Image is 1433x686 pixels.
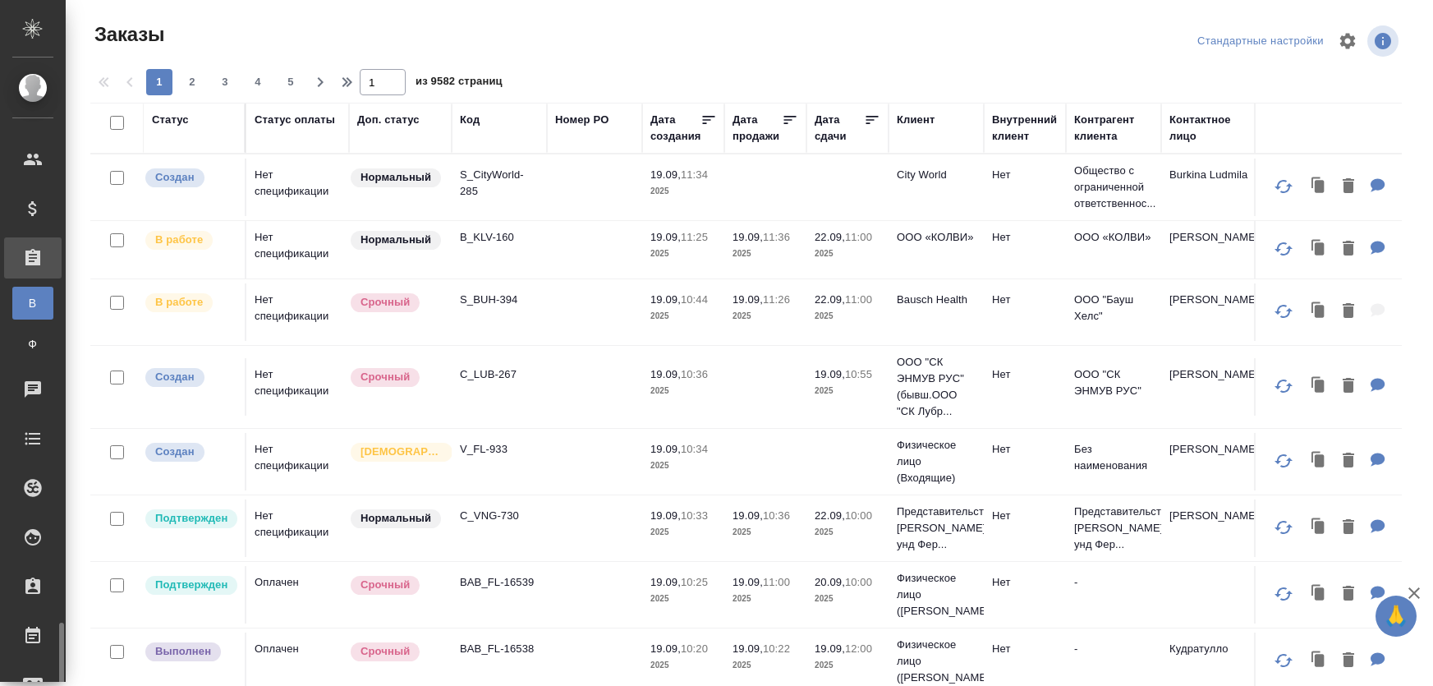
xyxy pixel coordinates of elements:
[246,500,349,557] td: Нет спецификации
[650,509,681,522] p: 19.09,
[460,292,539,308] p: S_BUH-394
[992,292,1058,308] p: Нет
[155,577,227,593] p: Подтвержден
[681,368,708,380] p: 10:36
[212,69,238,95] button: 3
[361,643,410,660] p: Срочный
[90,21,164,48] span: Заказы
[897,229,976,246] p: ООО «КОЛВИ»
[897,504,976,553] p: Представительство [PERSON_NAME] унд Фер...
[733,524,798,541] p: 2025
[1161,159,1256,216] td: Burkina Ludmila
[155,294,203,311] p: В работе
[155,643,211,660] p: Выполнен
[1367,25,1402,57] span: Посмотреть информацию
[733,246,798,262] p: 2025
[12,287,53,320] a: В
[245,74,271,90] span: 4
[897,437,976,486] p: Физическое лицо (Входящие)
[815,246,880,262] p: 2025
[763,293,790,306] p: 11:26
[1161,358,1256,416] td: [PERSON_NAME]
[815,112,864,145] div: Дата сдачи
[1264,574,1303,614] button: Обновить
[1074,292,1153,325] p: ООО "Бауш Хелс"
[733,293,763,306] p: 19.09,
[897,570,976,619] p: Физическое лицо ([PERSON_NAME])
[733,112,782,145] div: Дата продажи
[815,657,880,674] p: 2025
[681,576,708,588] p: 10:25
[179,74,205,90] span: 2
[460,112,480,128] div: Код
[361,510,431,527] p: Нормальный
[763,231,790,243] p: 11:36
[1161,283,1256,341] td: [PERSON_NAME]
[1376,596,1417,637] button: 🙏
[144,641,237,663] div: Выставляет ПМ после сдачи и проведения начислений. Последний этап для ПМа
[349,441,443,463] div: Выставляется автоматически для первых 3 заказов нового контактного лица. Особое внимание
[650,642,681,655] p: 19.09,
[763,576,790,588] p: 11:00
[897,167,976,183] p: City World
[815,308,880,325] p: 2025
[349,508,443,530] div: Статус по умолчанию для стандартных заказов
[1334,233,1362,266] button: Удалить
[1169,112,1248,145] div: Контактное лицо
[460,574,539,591] p: BAB_FL-16539
[361,232,431,248] p: Нормальный
[650,657,716,674] p: 2025
[349,292,443,314] div: Выставляется автоматически, если на указанный объем услуг необходимо больше времени в стандартном...
[815,524,880,541] p: 2025
[650,308,716,325] p: 2025
[681,509,708,522] p: 10:33
[897,112,935,128] div: Клиент
[1382,599,1410,633] span: 🙏
[1328,21,1367,61] span: Настроить таблицу
[246,433,349,490] td: Нет спецификации
[1264,508,1303,547] button: Обновить
[349,167,443,189] div: Статус по умолчанию для стандартных заказов
[460,641,539,657] p: BAB_FL-16538
[650,368,681,380] p: 19.09,
[733,576,763,588] p: 19.09,
[815,231,845,243] p: 22.09,
[992,167,1058,183] p: Нет
[1303,233,1334,266] button: Клонировать
[1303,295,1334,329] button: Клонировать
[1074,112,1153,145] div: Контрагент клиента
[361,369,410,385] p: Срочный
[845,642,872,655] p: 12:00
[763,509,790,522] p: 10:36
[1074,504,1153,553] p: Представительство [PERSON_NAME] унд Фер...
[1303,578,1334,611] button: Клонировать
[246,221,349,279] td: Нет спецификации
[681,443,708,455] p: 10:34
[1334,578,1362,611] button: Удалить
[278,74,304,90] span: 5
[1264,292,1303,331] button: Обновить
[650,576,681,588] p: 19.09,
[650,183,716,200] p: 2025
[992,574,1058,591] p: Нет
[21,295,45,311] span: В
[212,74,238,90] span: 3
[1334,444,1362,478] button: Удалить
[1074,641,1153,657] p: -
[1264,441,1303,481] button: Обновить
[155,169,195,186] p: Создан
[361,444,443,460] p: [DEMOGRAPHIC_DATA]
[1161,221,1256,279] td: [PERSON_NAME]
[1193,29,1328,54] div: split button
[650,524,716,541] p: 2025
[460,508,539,524] p: C_VNG-730
[733,231,763,243] p: 19.09,
[361,294,410,311] p: Срочный
[144,229,237,251] div: Выставляет ПМ после принятия заказа от КМа
[144,441,237,463] div: Выставляется автоматически при создании заказа
[1074,163,1153,212] p: Общество с ограниченной ответственнос...
[460,366,539,383] p: C_LUB-267
[155,232,203,248] p: В работе
[897,354,976,420] p: ООО "СК ЭНМУВ РУС" (бывш.ООО "СК Лубр...
[460,229,539,246] p: B_KLV-160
